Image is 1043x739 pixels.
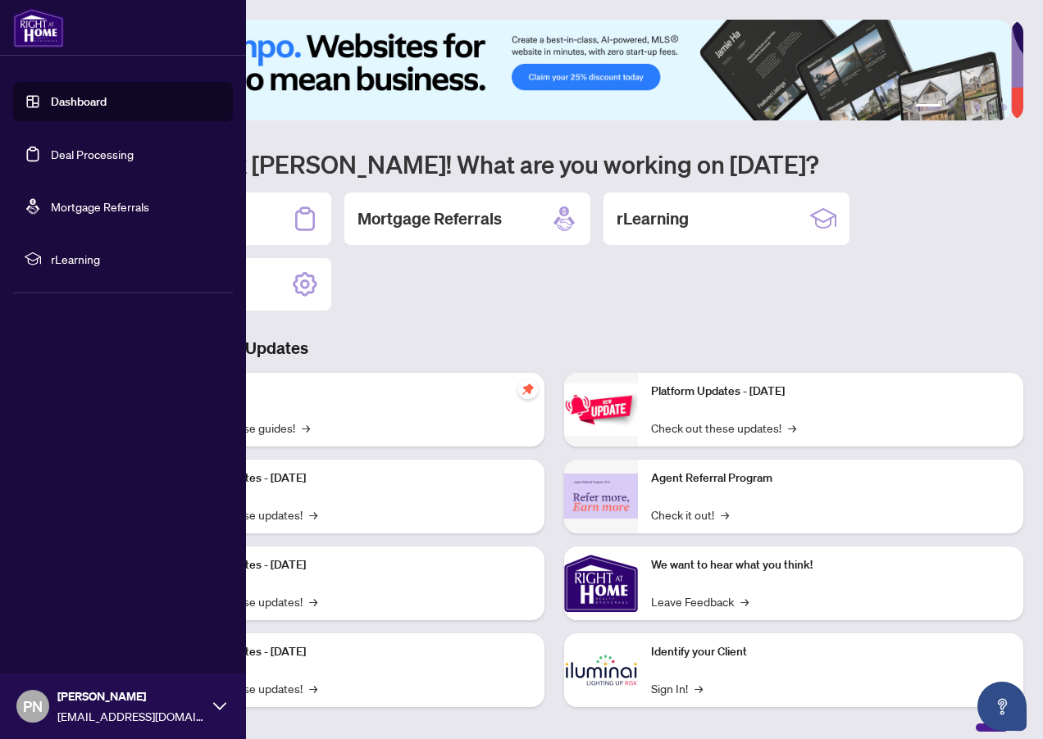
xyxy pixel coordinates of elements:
[788,419,796,437] span: →
[564,546,638,620] img: We want to hear what you think!
[518,379,538,399] span: pushpin
[651,383,1010,401] p: Platform Updates - [DATE]
[651,592,749,610] a: Leave Feedback→
[961,104,968,111] button: 3
[987,104,994,111] button: 5
[651,556,1010,574] p: We want to hear what you think!
[1000,104,1007,111] button: 6
[948,104,954,111] button: 2
[651,419,796,437] a: Check out these updates!→
[564,633,638,707] img: Identify your Client
[740,592,749,610] span: →
[915,104,941,111] button: 1
[57,687,205,705] span: [PERSON_NAME]
[358,207,502,230] h2: Mortgage Referrals
[564,383,638,435] img: Platform Updates - June 23, 2025
[172,556,531,574] p: Platform Updates - [DATE]
[309,506,317,524] span: →
[977,682,1027,731] button: Open asap
[721,506,729,524] span: →
[309,592,317,610] span: →
[172,469,531,487] p: Platform Updates - [DATE]
[695,679,703,697] span: →
[617,207,689,230] h2: rLearning
[651,643,1010,661] p: Identify your Client
[57,707,205,725] span: [EMAIL_ADDRESS][DOMAIN_NAME]
[651,469,1010,487] p: Agent Referral Program
[51,147,134,161] a: Deal Processing
[974,104,981,111] button: 4
[651,506,729,524] a: Check it out!→
[651,679,703,697] a: Sign In!→
[172,643,531,661] p: Platform Updates - [DATE]
[302,419,310,437] span: →
[85,148,1023,179] h1: Welcome back [PERSON_NAME]! What are you working on [DATE]?
[51,250,221,268] span: rLearning
[564,474,638,519] img: Agent Referral Program
[13,8,64,48] img: logo
[309,679,317,697] span: →
[85,337,1023,360] h3: Brokerage & Industry Updates
[172,383,531,401] p: Self-Help
[85,20,1011,120] img: Slide 0
[51,94,107,109] a: Dashboard
[23,695,43,718] span: PN
[51,199,149,214] a: Mortgage Referrals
